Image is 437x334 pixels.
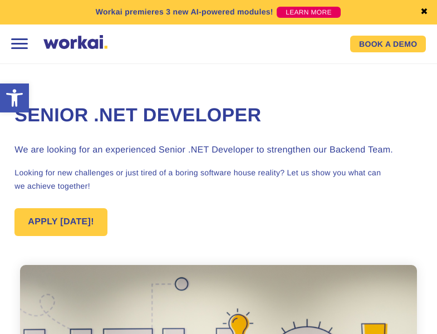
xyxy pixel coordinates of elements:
[14,144,422,157] h3: We are looking for an experienced Senior .NET Developer to strengthen our Backend Team.
[420,8,428,17] a: ✖
[14,103,422,129] h1: Senior .NET Developer
[14,208,107,236] a: APPLY [DATE]!
[14,166,422,193] p: Looking for new challenges or just tired of a boring software house reality? Let us show you what...
[277,7,341,18] a: LEARN MORE
[96,6,273,18] p: Workai premieres 3 new AI-powered modules!
[350,36,426,52] a: BOOK A DEMO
